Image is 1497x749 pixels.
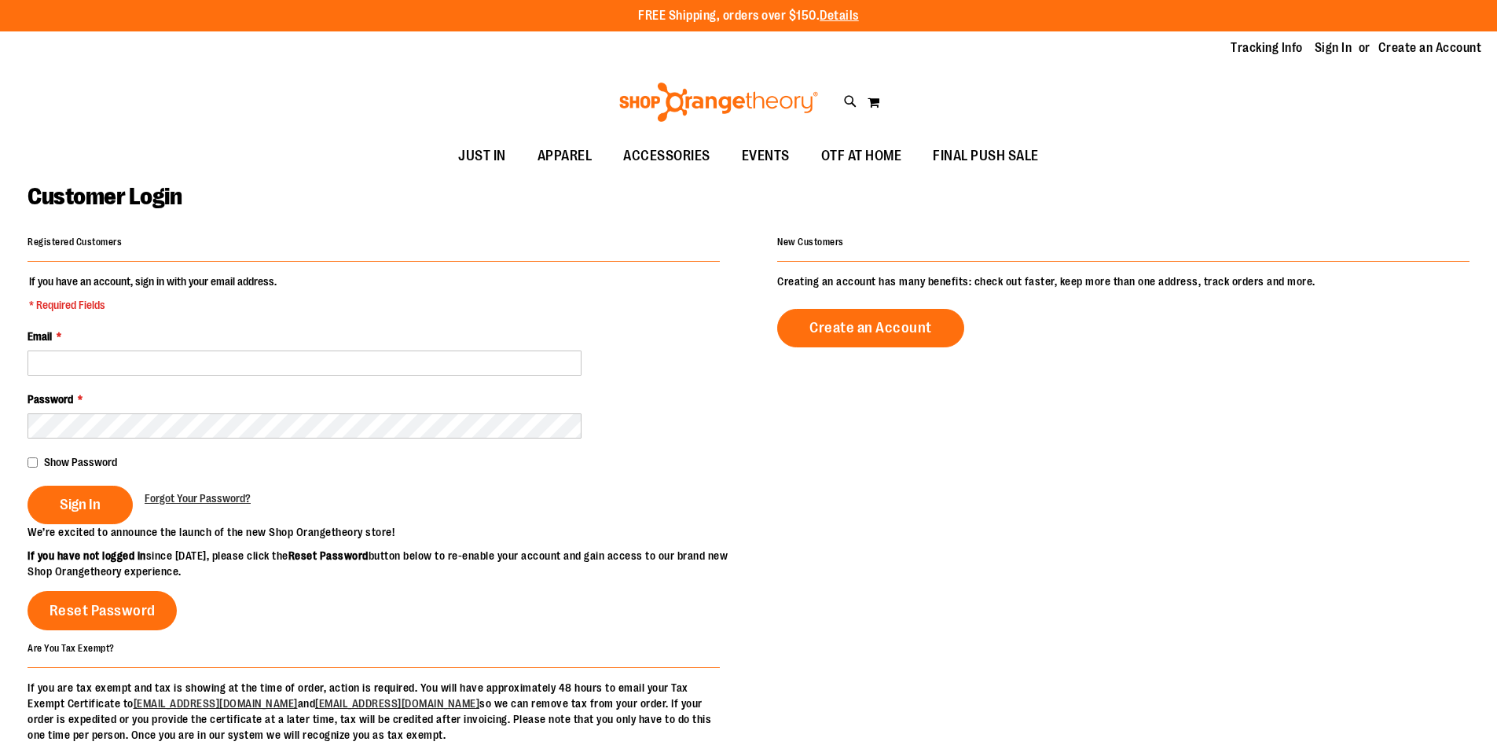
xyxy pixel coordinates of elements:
p: We’re excited to announce the launch of the new Shop Orangetheory store! [28,524,749,540]
span: Forgot Your Password? [145,492,251,505]
a: Reset Password [28,591,177,630]
a: Tracking Info [1231,39,1303,57]
span: APPAREL [538,138,593,174]
span: EVENTS [742,138,790,174]
p: If you are tax exempt and tax is showing at the time of order, action is required. You will have ... [28,680,720,743]
span: Sign In [60,496,101,513]
span: Create an Account [809,319,932,336]
span: ACCESSORIES [623,138,710,174]
strong: If you have not logged in [28,549,146,562]
span: Email [28,330,52,343]
strong: Are You Tax Exempt? [28,642,115,653]
button: Sign In [28,486,133,524]
p: Creating an account has many benefits: check out faster, keep more than one address, track orders... [777,274,1469,289]
a: OTF AT HOME [805,138,918,174]
span: Reset Password [50,602,156,619]
p: since [DATE], please click the button below to re-enable your account and gain access to our bran... [28,548,749,579]
span: Show Password [44,456,117,468]
a: ACCESSORIES [607,138,726,174]
a: Details [820,9,859,23]
span: FINAL PUSH SALE [933,138,1039,174]
a: [EMAIL_ADDRESS][DOMAIN_NAME] [315,697,479,710]
img: Shop Orangetheory [617,83,820,122]
strong: Reset Password [288,549,369,562]
a: Create an Account [777,309,964,347]
a: EVENTS [726,138,805,174]
strong: Registered Customers [28,237,122,248]
a: APPAREL [522,138,608,174]
span: JUST IN [458,138,506,174]
a: JUST IN [442,138,522,174]
span: * Required Fields [29,297,277,313]
span: OTF AT HOME [821,138,902,174]
a: [EMAIL_ADDRESS][DOMAIN_NAME] [134,697,298,710]
legend: If you have an account, sign in with your email address. [28,274,278,313]
a: Forgot Your Password? [145,490,251,506]
span: Password [28,393,73,406]
a: Create an Account [1378,39,1482,57]
span: Customer Login [28,183,182,210]
a: Sign In [1315,39,1352,57]
a: FINAL PUSH SALE [917,138,1055,174]
p: FREE Shipping, orders over $150. [638,7,859,25]
strong: New Customers [777,237,844,248]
